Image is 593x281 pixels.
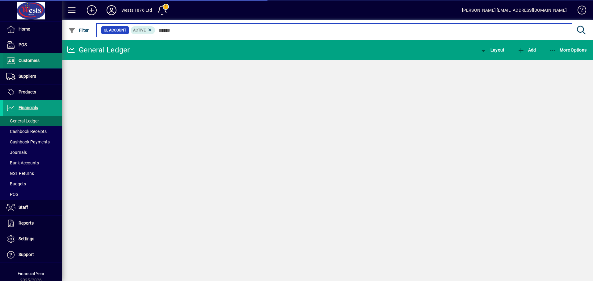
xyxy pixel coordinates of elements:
[19,221,34,225] span: Reports
[549,48,587,52] span: More Options
[133,28,146,32] span: Active
[6,118,39,123] span: General Ledger
[3,231,62,247] a: Settings
[68,28,89,33] span: Filter
[121,5,152,15] div: Wests 1876 Ltd
[104,27,126,33] span: GL Account
[19,89,36,94] span: Products
[3,85,62,100] a: Products
[3,116,62,126] a: General Ledger
[6,160,39,165] span: Bank Accounts
[480,48,504,52] span: Layout
[19,27,30,31] span: Home
[102,5,121,16] button: Profile
[3,168,62,179] a: GST Returns
[6,192,18,197] span: POS
[3,216,62,231] a: Reports
[3,189,62,200] a: POS
[517,48,536,52] span: Add
[3,53,62,68] a: Customers
[3,247,62,262] a: Support
[3,158,62,168] a: Bank Accounts
[3,37,62,53] a: POS
[3,69,62,84] a: Suppliers
[473,44,511,56] app-page-header-button: View chart layout
[3,137,62,147] a: Cashbook Payments
[6,181,26,186] span: Budgets
[548,44,588,56] button: More Options
[131,26,155,34] mat-chip: Activation Status: Active
[82,5,102,16] button: Add
[18,271,44,276] span: Financial Year
[19,252,34,257] span: Support
[6,171,34,176] span: GST Returns
[478,44,506,56] button: Layout
[66,45,130,55] div: General Ledger
[19,105,38,110] span: Financials
[67,25,90,36] button: Filter
[6,150,27,155] span: Journals
[3,147,62,158] a: Journals
[3,126,62,137] a: Cashbook Receipts
[573,1,585,21] a: Knowledge Base
[19,42,27,47] span: POS
[19,205,28,210] span: Staff
[516,44,537,56] button: Add
[19,58,40,63] span: Customers
[3,22,62,37] a: Home
[6,129,47,134] span: Cashbook Receipts
[3,200,62,215] a: Staff
[462,5,567,15] div: [PERSON_NAME] [EMAIL_ADDRESS][DOMAIN_NAME]
[19,74,36,79] span: Suppliers
[6,139,50,144] span: Cashbook Payments
[3,179,62,189] a: Budgets
[19,236,34,241] span: Settings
